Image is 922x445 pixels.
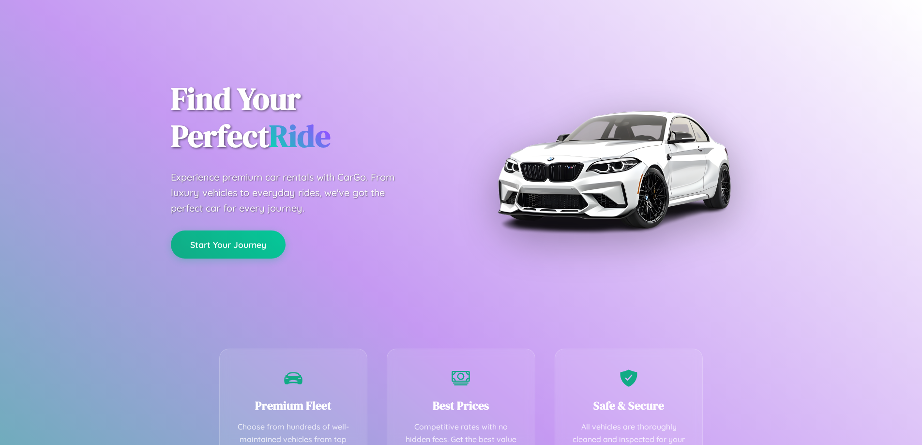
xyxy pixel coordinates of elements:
[269,115,331,157] span: Ride
[493,48,735,291] img: Premium BMW car rental vehicle
[171,80,447,155] h1: Find Your Perfect
[171,169,413,216] p: Experience premium car rentals with CarGo. From luxury vehicles to everyday rides, we've got the ...
[171,230,286,259] button: Start Your Journey
[570,398,688,414] h3: Safe & Secure
[402,398,520,414] h3: Best Prices
[234,398,353,414] h3: Premium Fleet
